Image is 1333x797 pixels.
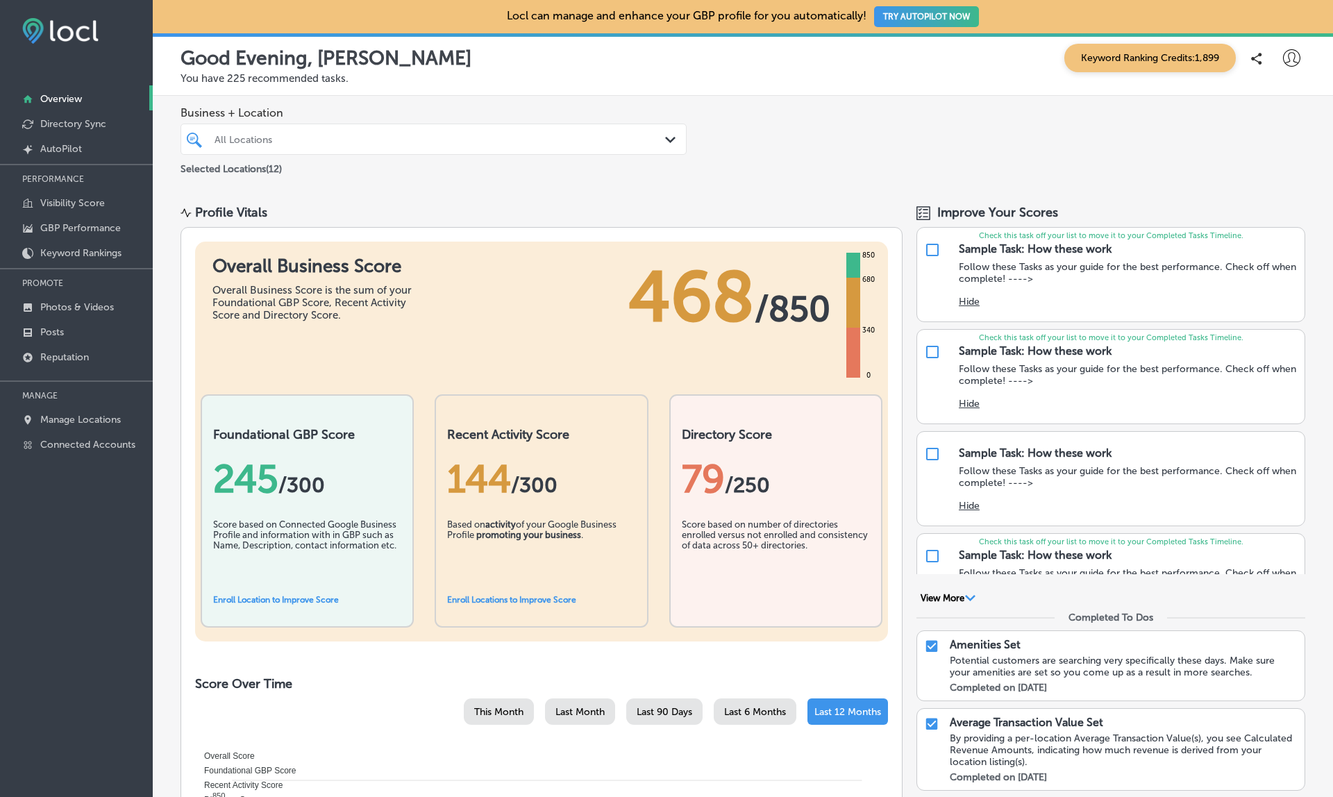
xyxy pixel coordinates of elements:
p: Connected Accounts [40,439,135,451]
span: Overall Score [194,751,255,761]
span: Improve Your Scores [937,205,1058,220]
span: / 850 [755,288,830,330]
div: Sample Task: How these work [959,242,1112,255]
div: 850 [860,250,878,261]
div: Sample Task: How these work [959,548,1112,562]
div: Sample Task: How these work [959,344,1112,358]
p: Reputation [40,351,89,363]
p: Amenities Set [950,638,1021,651]
div: 340 [860,325,878,336]
div: Profile Vitals [195,205,267,220]
p: Average Transaction Value Set [950,716,1103,729]
span: Keyword Ranking Credits: 1,899 [1064,44,1236,72]
p: Visibility Score [40,197,105,209]
div: 144 [447,456,635,502]
h2: Directory Score [682,427,870,442]
span: / 300 [278,473,325,498]
p: Keyword Rankings [40,247,121,259]
p: Posts [40,326,64,338]
h2: Foundational GBP Score [213,427,401,442]
b: activity [485,519,516,530]
div: Overall Business Score is the sum of your Foundational GBP Score, Recent Activity Score and Direc... [212,284,421,321]
span: Foundational GBP Score [194,766,296,775]
p: Good Evening, [PERSON_NAME] [181,47,471,69]
div: 245 [213,456,401,502]
div: Sample Task: How these work [959,446,1112,460]
label: Completed on [DATE] [950,771,1047,783]
button: TRY AUTOPILOT NOW [874,6,979,27]
p: Overview [40,93,82,105]
div: 0 [864,370,873,381]
span: Recent Activity Score [194,780,283,790]
span: Business + Location [181,106,687,119]
button: Hide [959,500,980,512]
span: This Month [474,706,523,718]
p: Directory Sync [40,118,106,130]
span: /250 [725,473,770,498]
button: View More [916,592,980,605]
div: Score based on number of directories enrolled versus not enrolled and consistency of data across ... [682,519,870,589]
a: Enroll Location to Improve Score [213,595,339,605]
p: Manage Locations [40,414,121,426]
span: Last 12 Months [814,706,881,718]
div: 79 [682,456,870,502]
p: Follow these Tasks as your guide for the best performance. Check off when complete! ----> [959,567,1298,591]
a: Enroll Locations to Improve Score [447,595,576,605]
p: AutoPilot [40,143,82,155]
div: Potential customers are searching very specifically these days. Make sure your amenities are set ... [950,655,1298,678]
p: You have 225 recommended tasks. [181,72,1305,85]
p: Follow these Tasks as your guide for the best performance. Check off when complete! ----> [959,363,1298,387]
h2: Score Over Time [195,676,888,691]
p: Check this task off your list to move it to your Completed Tasks Timeline. [917,333,1305,342]
p: Photos & Videos [40,301,114,313]
h1: Overall Business Score [212,255,421,277]
span: Last 6 Months [724,706,786,718]
div: All Locations [215,133,666,145]
p: Follow these Tasks as your guide for the best performance. Check off when complete! ----> [959,261,1298,285]
p: Check this task off your list to move it to your Completed Tasks Timeline. [917,537,1305,546]
span: /300 [511,473,557,498]
p: Check this task off your list to move it to your Completed Tasks Timeline. [917,231,1305,240]
button: Hide [959,398,980,410]
b: promoting your business [476,530,581,540]
img: fda3e92497d09a02dc62c9cd864e3231.png [22,18,99,44]
div: Based on of your Google Business Profile . [447,519,635,589]
p: Selected Locations ( 12 ) [181,158,282,175]
button: Hide [959,296,980,308]
span: 468 [628,255,755,339]
div: Completed To Dos [1068,612,1153,623]
span: Last 90 Days [637,706,692,718]
p: GBP Performance [40,222,121,234]
p: Follow these Tasks as your guide for the best performance. Check off when complete! ----> [959,465,1298,489]
div: Score based on Connected Google Business Profile and information with in GBP such as Name, Descri... [213,519,401,589]
span: Last Month [555,706,605,718]
div: 680 [860,274,878,285]
div: By providing a per-location Average Transaction Value(s), you see Calculated Revenue Amounts, ind... [950,732,1298,768]
label: Completed on [DATE] [950,682,1047,694]
h2: Recent Activity Score [447,427,635,442]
